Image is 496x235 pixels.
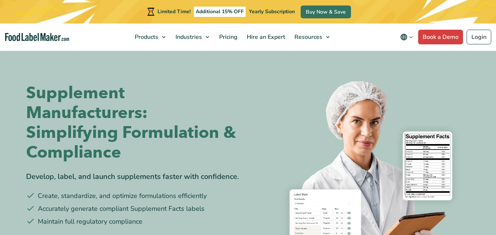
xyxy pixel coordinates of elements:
a: Pricing [215,23,240,51]
li: Accurately generate compliant Supplement Facts labels [26,204,243,214]
span: Products [133,33,159,41]
a: Food Label Maker homepage [5,33,69,41]
h1: Supplement Manufacturers: Simplifying Formulation & Compliance [26,83,243,162]
a: Book a Demo [418,30,463,44]
span: Limited Time! [158,8,191,15]
a: Resources [290,23,333,51]
span: Hire an Expert [245,33,286,41]
a: Products [130,23,169,51]
a: Industries [171,23,213,51]
div: Develop, label, and launch supplements faster with confidence. [26,171,243,182]
li: Create, standardize, and optimize formulations efficiently [26,191,243,201]
span: Additional 15% OFF [194,7,246,17]
span: Industries [173,33,203,41]
a: Login [467,30,491,44]
span: Yearly Subscription [249,8,295,15]
li: Maintain full regulatory compliance [26,217,243,227]
span: Pricing [217,33,238,41]
a: Buy Now & Save [301,5,351,18]
a: Hire an Expert [242,23,288,51]
button: Change language [395,30,418,44]
span: Resources [292,33,323,41]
